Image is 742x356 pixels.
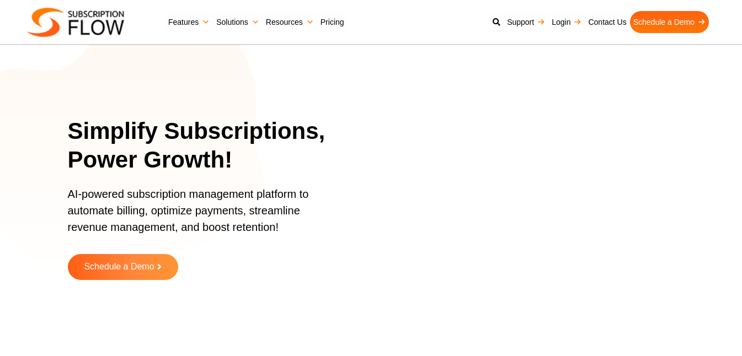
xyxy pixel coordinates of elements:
[548,11,585,33] a: Login
[213,11,263,33] a: Solutions
[585,11,629,33] a: Contact Us
[68,254,178,280] a: Schedule a Demo
[68,186,329,246] p: AI-powered subscription management platform to automate billing, optimize payments, streamline re...
[263,11,317,33] a: Resources
[630,11,709,33] a: Schedule a Demo
[165,11,213,33] a: Features
[504,11,548,33] a: Support
[28,8,124,37] img: Subscriptionflow
[84,262,154,272] span: Schedule a Demo
[68,117,343,175] h1: Simplify Subscriptions, Power Growth!
[317,11,348,33] a: Pricing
